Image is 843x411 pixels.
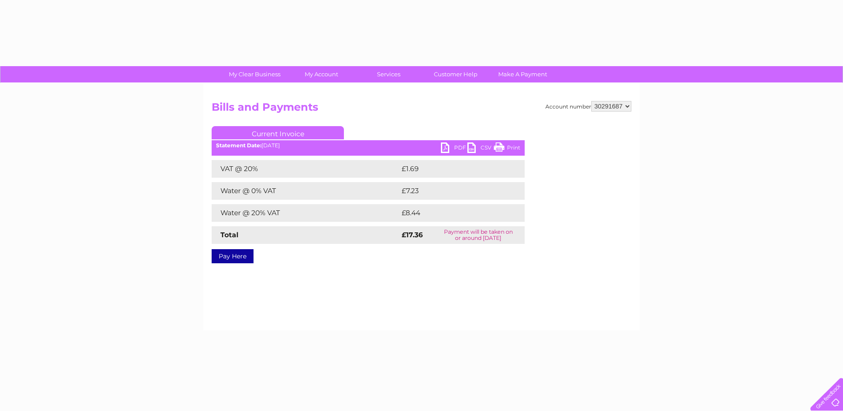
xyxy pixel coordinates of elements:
[212,126,344,139] a: Current Invoice
[220,231,239,239] strong: Total
[212,182,399,200] td: Water @ 0% VAT
[402,231,423,239] strong: £17.36
[212,142,525,149] div: [DATE]
[218,66,291,82] a: My Clear Business
[494,142,520,155] a: Print
[352,66,425,82] a: Services
[486,66,559,82] a: Make A Payment
[212,204,399,222] td: Water @ 20% VAT
[216,142,261,149] b: Statement Date:
[399,160,504,178] td: £1.69
[212,101,631,118] h2: Bills and Payments
[467,142,494,155] a: CSV
[545,101,631,112] div: Account number
[432,226,525,244] td: Payment will be taken on or around [DATE]
[441,142,467,155] a: PDF
[212,160,399,178] td: VAT @ 20%
[419,66,492,82] a: Customer Help
[399,182,504,200] td: £7.23
[399,204,504,222] td: £8.44
[285,66,358,82] a: My Account
[212,249,254,263] a: Pay Here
